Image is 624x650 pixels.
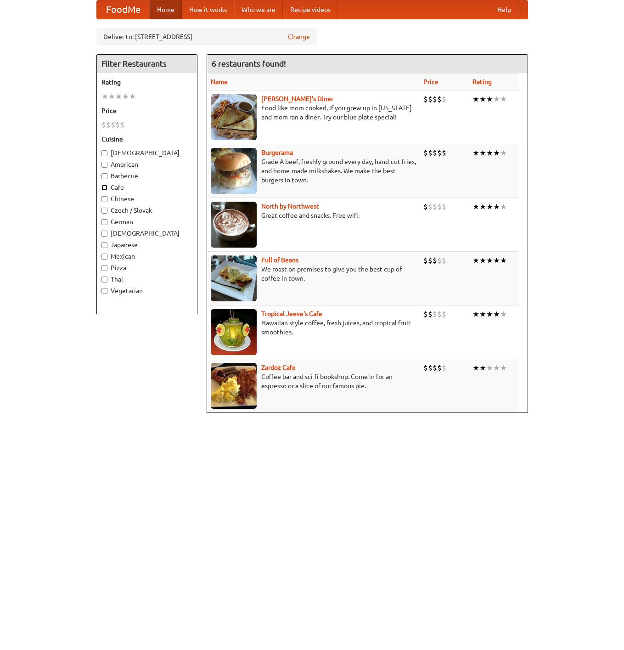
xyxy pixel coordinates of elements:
[106,120,111,130] li: $
[101,120,106,130] li: $
[101,196,107,202] input: Chinese
[433,363,437,373] li: $
[261,310,322,317] a: Tropical Jeeve's Cafe
[261,95,333,102] b: [PERSON_NAME]'s Diner
[500,309,507,319] li: ★
[493,94,500,104] li: ★
[101,265,107,271] input: Pizza
[442,202,446,212] li: $
[423,202,428,212] li: $
[479,94,486,104] li: ★
[423,148,428,158] li: $
[428,255,433,266] li: $
[101,288,107,294] input: Vegetarian
[101,208,107,214] input: Czech / Slovak
[115,120,120,130] li: $
[428,148,433,158] li: $
[211,103,416,122] p: Food like mom cooked, if you grew up in [US_STATE] and mom ran a diner. Try our blue plate special!
[428,202,433,212] li: $
[115,91,122,102] li: ★
[261,149,293,156] a: Burgerama
[211,148,257,194] img: burgerama.jpg
[101,106,192,115] h5: Price
[500,148,507,158] li: ★
[283,0,338,19] a: Recipe videos
[261,256,298,264] b: Full of Beans
[442,363,446,373] li: $
[211,94,257,140] img: sallys.jpg
[472,363,479,373] li: ★
[437,309,442,319] li: $
[428,363,433,373] li: $
[211,372,416,390] p: Coffee bar and sci-fi bookshop. Come in for an espresso or a slice of our famous pie.
[442,94,446,104] li: $
[97,0,150,19] a: FoodMe
[500,202,507,212] li: ★
[437,255,442,266] li: $
[101,171,192,181] label: Barbecue
[493,148,500,158] li: ★
[493,309,500,319] li: ★
[261,364,296,371] a: Zardoz Cafe
[101,135,192,144] h5: Cuisine
[261,203,319,210] b: North by Northwest
[423,78,438,85] a: Price
[211,211,416,220] p: Great coffee and snacks. Free wifi.
[500,255,507,266] li: ★
[101,217,192,226] label: German
[101,229,192,238] label: [DEMOGRAPHIC_DATA]
[120,120,124,130] li: $
[493,363,500,373] li: ★
[211,255,257,301] img: beans.jpg
[433,94,437,104] li: $
[428,309,433,319] li: $
[442,255,446,266] li: $
[472,255,479,266] li: ★
[182,0,234,19] a: How it works
[101,252,192,261] label: Mexican
[101,286,192,295] label: Vegetarian
[211,265,416,283] p: We roast on premises to give you the best cup of coffee in town.
[486,255,493,266] li: ★
[101,160,192,169] label: American
[101,275,192,284] label: Thai
[493,255,500,266] li: ★
[211,318,416,337] p: Hawaiian style coffee, fresh juices, and tropical fruit smoothies.
[97,55,197,73] h4: Filter Restaurants
[101,231,107,237] input: [DEMOGRAPHIC_DATA]
[479,309,486,319] li: ★
[101,148,192,158] label: [DEMOGRAPHIC_DATA]
[101,91,108,102] li: ★
[433,202,437,212] li: $
[493,202,500,212] li: ★
[433,148,437,158] li: $
[423,363,428,373] li: $
[101,242,107,248] input: Japanese
[479,363,486,373] li: ★
[101,185,107,191] input: Cafe
[101,219,107,225] input: German
[111,120,115,130] li: $
[211,78,228,85] a: Name
[211,157,416,185] p: Grade A beef, freshly ground every day, hand-cut fries, and home-made milkshakes. We make the bes...
[437,363,442,373] li: $
[129,91,136,102] li: ★
[442,309,446,319] li: $
[486,148,493,158] li: ★
[433,309,437,319] li: $
[437,94,442,104] li: $
[101,263,192,272] label: Pizza
[486,309,493,319] li: ★
[500,94,507,104] li: ★
[472,148,479,158] li: ★
[472,94,479,104] li: ★
[472,309,479,319] li: ★
[234,0,283,19] a: Who we are
[479,148,486,158] li: ★
[479,202,486,212] li: ★
[101,78,192,87] h5: Rating
[442,148,446,158] li: $
[437,202,442,212] li: $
